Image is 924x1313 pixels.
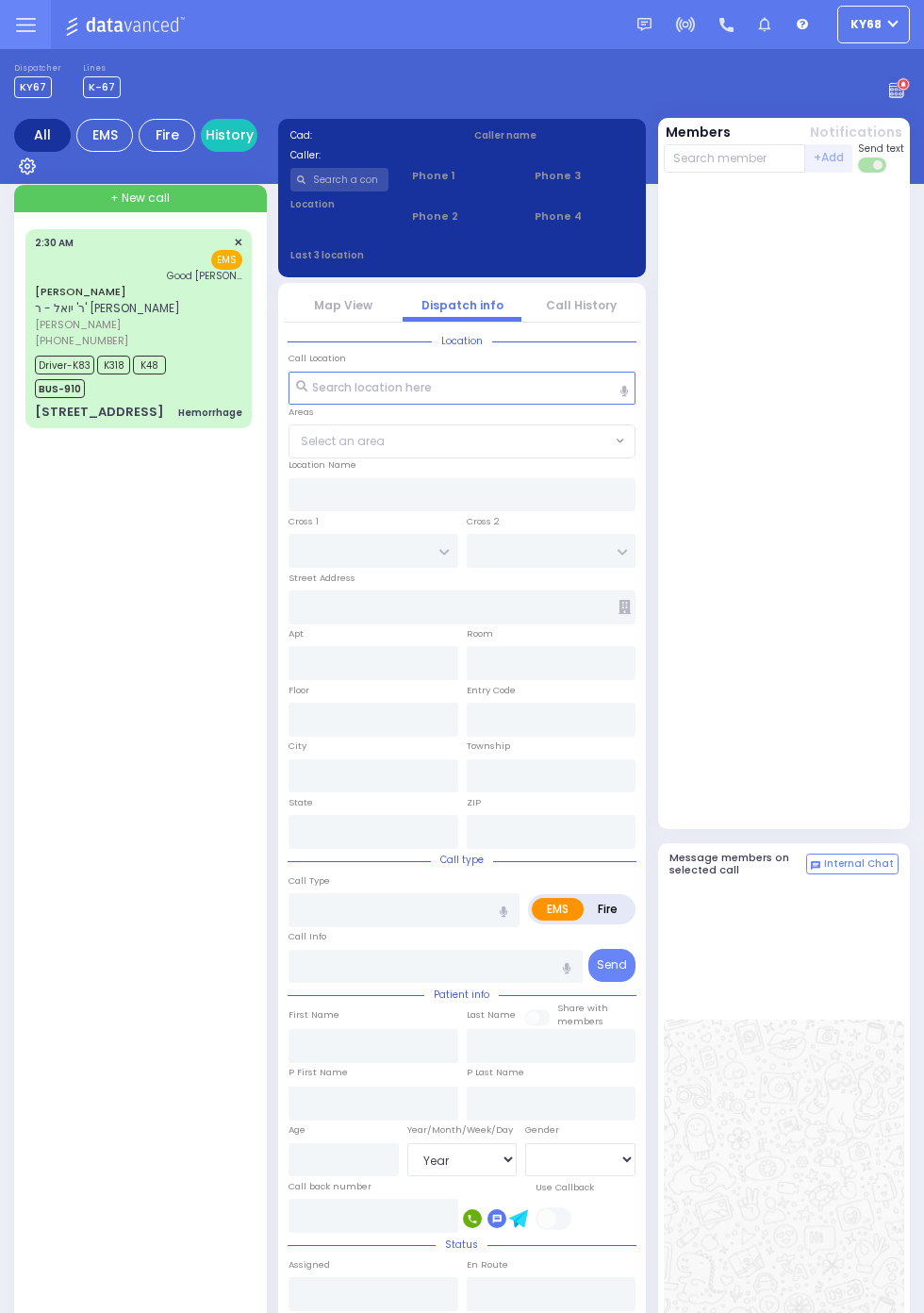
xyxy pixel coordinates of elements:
label: Street Address [289,572,355,585]
span: Select an area [301,433,385,450]
label: First Name [289,1008,339,1022]
span: members [557,1015,603,1027]
span: ✕ [234,235,242,251]
span: Phone 3 [535,168,634,184]
div: [STREET_ADDRESS] [35,403,164,422]
button: Notifications [810,123,902,142]
span: Call type [431,853,493,867]
label: Township [467,740,510,753]
label: Cross 2 [467,515,500,528]
label: Use Callback [536,1181,594,1194]
label: Cross 1 [289,515,319,528]
div: All [14,119,71,152]
h5: Message members on selected call [669,852,807,876]
span: KY67 [14,76,52,98]
label: ZIP [467,796,481,809]
span: Phone 4 [535,208,634,224]
span: [PERSON_NAME] [35,317,237,333]
label: Fire [583,898,633,921]
div: Hemorrhage [178,406,242,420]
label: Dispatcher [14,63,61,75]
span: Location [432,334,492,348]
span: ky68 [850,16,882,33]
span: + New call [110,190,170,207]
button: Send [588,949,635,982]
span: Driver-K83 [35,356,94,374]
a: Map View [314,297,372,313]
img: comment-alt.png [811,861,820,871]
label: P First Name [289,1066,348,1079]
span: Phone 1 [412,168,511,184]
label: Call Type [289,874,330,888]
label: Caller: [290,148,451,162]
label: Turn off text [858,156,888,175]
span: Phone 2 [412,208,511,224]
label: Lines [83,63,121,75]
span: Internal Chat [824,857,894,871]
a: History [201,119,257,152]
span: K48 [133,356,166,374]
button: Members [666,123,731,142]
span: Status [436,1238,487,1252]
div: EMS [76,119,133,152]
span: Patient info [424,988,499,1002]
label: Call back number [289,1180,371,1193]
button: Internal Chat [806,854,899,874]
label: Call Location [289,352,346,365]
label: Floor [289,684,309,697]
label: Areas [289,406,314,419]
span: BUS-910 [35,379,85,398]
label: Location Name [289,458,356,472]
span: Send text [858,141,904,156]
label: EMS [532,898,584,921]
span: Good Sam [167,269,242,283]
label: State [289,796,313,809]
img: message.svg [637,18,652,32]
label: Age [289,1123,305,1137]
small: Share with [557,1002,608,1014]
label: Location [290,197,389,211]
label: Entry Code [467,684,516,697]
label: En Route [467,1258,508,1271]
label: Last Name [467,1008,516,1022]
input: Search location here [289,372,635,406]
img: Logo [65,13,190,37]
span: ר' יואל - ר' [PERSON_NAME] [35,300,180,316]
label: Last 3 location [290,248,463,262]
span: 2:30 AM [35,236,74,250]
div: Fire [139,119,195,152]
label: Cad: [290,128,451,142]
span: EMS [211,250,242,270]
label: Caller name [474,128,635,142]
label: City [289,740,306,753]
input: Search a contact [290,168,389,191]
a: [PERSON_NAME] [35,284,126,299]
label: Apt [289,627,304,640]
label: P Last Name [467,1066,524,1079]
a: Call History [546,297,617,313]
span: Other building occupants [619,600,631,614]
a: Dispatch info [421,297,503,313]
label: Call Info [289,930,326,943]
input: Search member [664,144,806,173]
span: K318 [97,356,130,374]
div: Year/Month/Week/Day [407,1123,518,1137]
button: ky68 [837,6,910,43]
label: Room [467,627,493,640]
label: Gender [525,1123,559,1137]
label: Assigned [289,1258,330,1271]
span: [PHONE_NUMBER] [35,333,128,348]
span: K-67 [83,76,121,98]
